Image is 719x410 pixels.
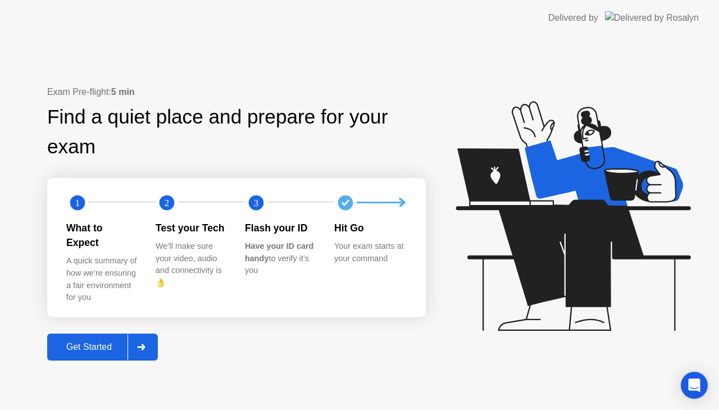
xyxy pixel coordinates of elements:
div: Flash your ID [245,221,316,235]
button: Get Started [47,334,158,361]
text: 2 [165,197,169,208]
div: Hit Go [334,221,406,235]
text: 3 [254,197,258,208]
div: What to Expect [66,221,138,250]
div: Test your Tech [156,221,227,235]
div: to verify it’s you [245,240,316,277]
div: We’ll make sure your video, audio and connectivity is 👌 [156,240,227,289]
div: Get Started [51,342,128,352]
div: Open Intercom Messenger [681,372,708,399]
b: Have your ID card handy [245,242,313,263]
div: Exam Pre-flight: [47,85,426,99]
div: Find a quiet place and prepare for your exam [47,102,426,162]
img: Delivered by Rosalyn [605,11,699,24]
text: 1 [75,197,80,208]
div: A quick summary of how we’re ensuring a fair environment for you [66,255,138,303]
div: Delivered by [548,11,598,25]
b: 5 min [111,87,135,97]
div: Your exam starts at your command [334,240,406,265]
